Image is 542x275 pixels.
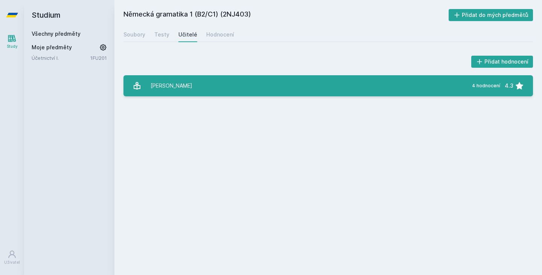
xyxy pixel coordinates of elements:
[123,75,533,96] a: [PERSON_NAME] 4 hodnocení 4.3
[123,27,145,42] a: Soubory
[4,260,20,265] div: Uživatel
[151,78,192,93] div: [PERSON_NAME]
[123,31,145,38] div: Soubory
[206,27,234,42] a: Hodnocení
[178,27,197,42] a: Učitelé
[206,31,234,38] div: Hodnocení
[32,54,90,62] a: Účetnictví I.
[449,9,533,21] button: Přidat do mých předmětů
[123,9,449,21] h2: Německá gramatika 1 (B2/C1) (2NJ403)
[90,55,107,61] a: 1FU201
[471,56,533,68] button: Přidat hodnocení
[7,44,18,49] div: Study
[154,31,169,38] div: Testy
[154,27,169,42] a: Testy
[32,44,72,51] span: Moje předměty
[2,246,23,269] a: Uživatel
[472,83,500,89] div: 4 hodnocení
[32,30,81,37] a: Všechny předměty
[2,30,23,53] a: Study
[178,31,197,38] div: Učitelé
[505,78,513,93] div: 4.3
